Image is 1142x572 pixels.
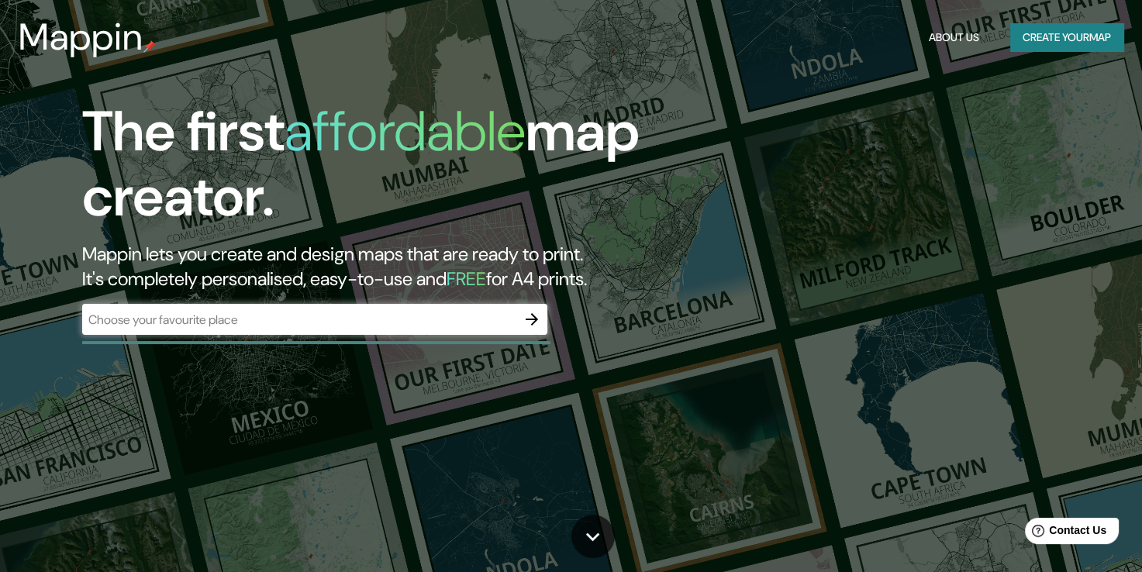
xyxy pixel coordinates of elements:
[82,311,516,329] input: Choose your favourite place
[923,23,985,52] button: About Us
[82,99,654,242] h1: The first map creator.
[1010,23,1123,52] button: Create yourmap
[143,40,156,53] img: mappin-pin
[82,242,654,291] h2: Mappin lets you create and design maps that are ready to print. It's completely personalised, eas...
[285,95,526,167] h1: affordable
[447,267,486,291] h5: FREE
[1004,512,1125,555] iframe: Help widget launcher
[19,16,143,59] h3: Mappin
